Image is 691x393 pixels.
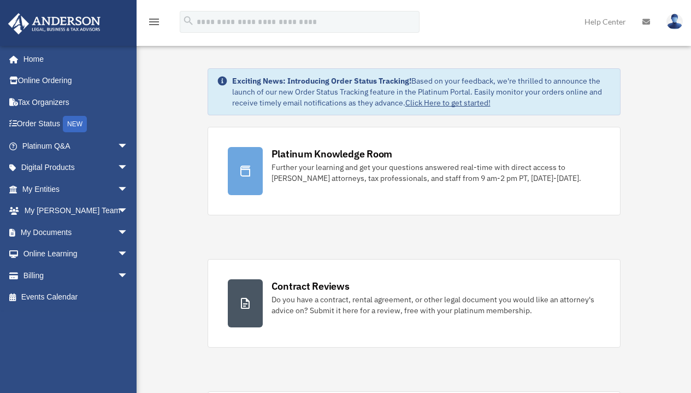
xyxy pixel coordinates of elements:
a: Contract Reviews Do you have a contract, rental agreement, or other legal document you would like... [208,259,621,348]
a: Billingarrow_drop_down [8,265,145,286]
a: Digital Productsarrow_drop_down [8,157,145,179]
a: Home [8,48,139,70]
a: Click Here to get started! [405,98,491,108]
div: Platinum Knowledge Room [271,147,393,161]
strong: Exciting News: Introducing Order Status Tracking! [232,76,411,86]
span: arrow_drop_down [117,243,139,266]
span: arrow_drop_down [117,200,139,222]
span: arrow_drop_down [117,157,139,179]
a: My [PERSON_NAME] Teamarrow_drop_down [8,200,145,222]
a: Online Learningarrow_drop_down [8,243,145,265]
a: My Entitiesarrow_drop_down [8,178,145,200]
span: arrow_drop_down [117,265,139,287]
a: Order StatusNEW [8,113,145,136]
div: NEW [63,116,87,132]
a: Platinum Q&Aarrow_drop_down [8,135,145,157]
div: Contract Reviews [271,279,350,293]
a: Events Calendar [8,286,145,308]
img: Anderson Advisors Platinum Portal [5,13,104,34]
span: arrow_drop_down [117,135,139,157]
span: arrow_drop_down [117,178,139,201]
a: My Documentsarrow_drop_down [8,221,145,243]
span: arrow_drop_down [117,221,139,244]
div: Based on your feedback, we're thrilled to announce the launch of our new Order Status Tracking fe... [232,75,611,108]
a: Online Ordering [8,70,145,92]
a: menu [147,19,161,28]
div: Do you have a contract, rental agreement, or other legal document you would like an attorney's ad... [271,294,600,316]
img: User Pic [666,14,683,30]
i: menu [147,15,161,28]
a: Platinum Knowledge Room Further your learning and get your questions answered real-time with dire... [208,127,621,215]
a: Tax Organizers [8,91,145,113]
i: search [182,15,194,27]
div: Further your learning and get your questions answered real-time with direct access to [PERSON_NAM... [271,162,600,184]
